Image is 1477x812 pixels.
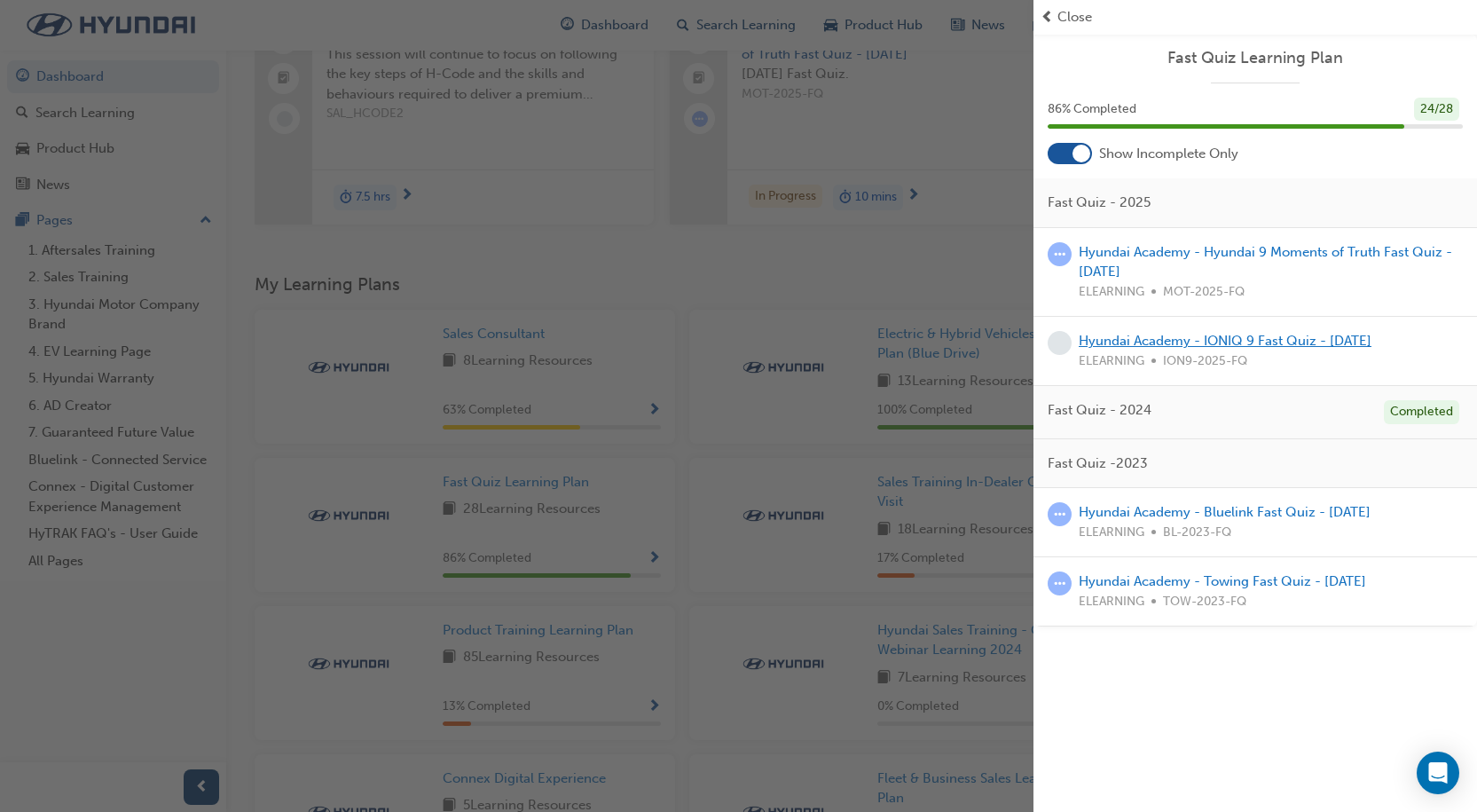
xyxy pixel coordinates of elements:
[1048,242,1072,266] span: learningRecordVerb_ATTEMPT-icon
[1048,99,1136,120] span: 86 % Completed
[1041,7,1470,28] button: prev-iconClose
[1163,282,1245,303] span: MOT-2025-FQ
[1048,502,1072,526] span: learningRecordVerb_ATTEMPT-icon
[1163,523,1231,543] span: BL-2023-FQ
[1163,592,1246,612] span: TOW-2023-FQ
[1079,351,1144,372] span: ELEARNING
[1079,244,1452,280] a: Hyundai Academy - Hyundai 9 Moments of Truth Fast Quiz - [DATE]
[1079,282,1144,303] span: ELEARNING
[1041,7,1054,28] span: prev-icon
[1414,98,1459,122] div: 24 / 28
[1163,351,1247,372] span: ION9-2025-FQ
[1099,144,1238,164] span: Show Incomplete Only
[1079,504,1371,520] a: Hyundai Academy - Bluelink Fast Quiz - [DATE]
[1417,752,1459,794] div: Open Intercom Messenger
[1057,7,1092,28] span: Close
[1048,193,1151,213] span: Fast Quiz - 2025
[1079,333,1371,349] a: Hyundai Academy - IONIQ 9 Fast Quiz - [DATE]
[1079,573,1366,589] a: Hyundai Academy - Towing Fast Quiz - [DATE]
[1079,523,1144,543] span: ELEARNING
[1048,48,1463,68] a: Fast Quiz Learning Plan
[1079,592,1144,612] span: ELEARNING
[1048,572,1072,595] span: learningRecordVerb_ATTEMPT-icon
[1048,331,1072,355] span: learningRecordVerb_NONE-icon
[1048,400,1151,421] span: Fast Quiz - 2024
[1048,453,1148,474] span: Fast Quiz -2023
[1384,400,1459,424] div: Completed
